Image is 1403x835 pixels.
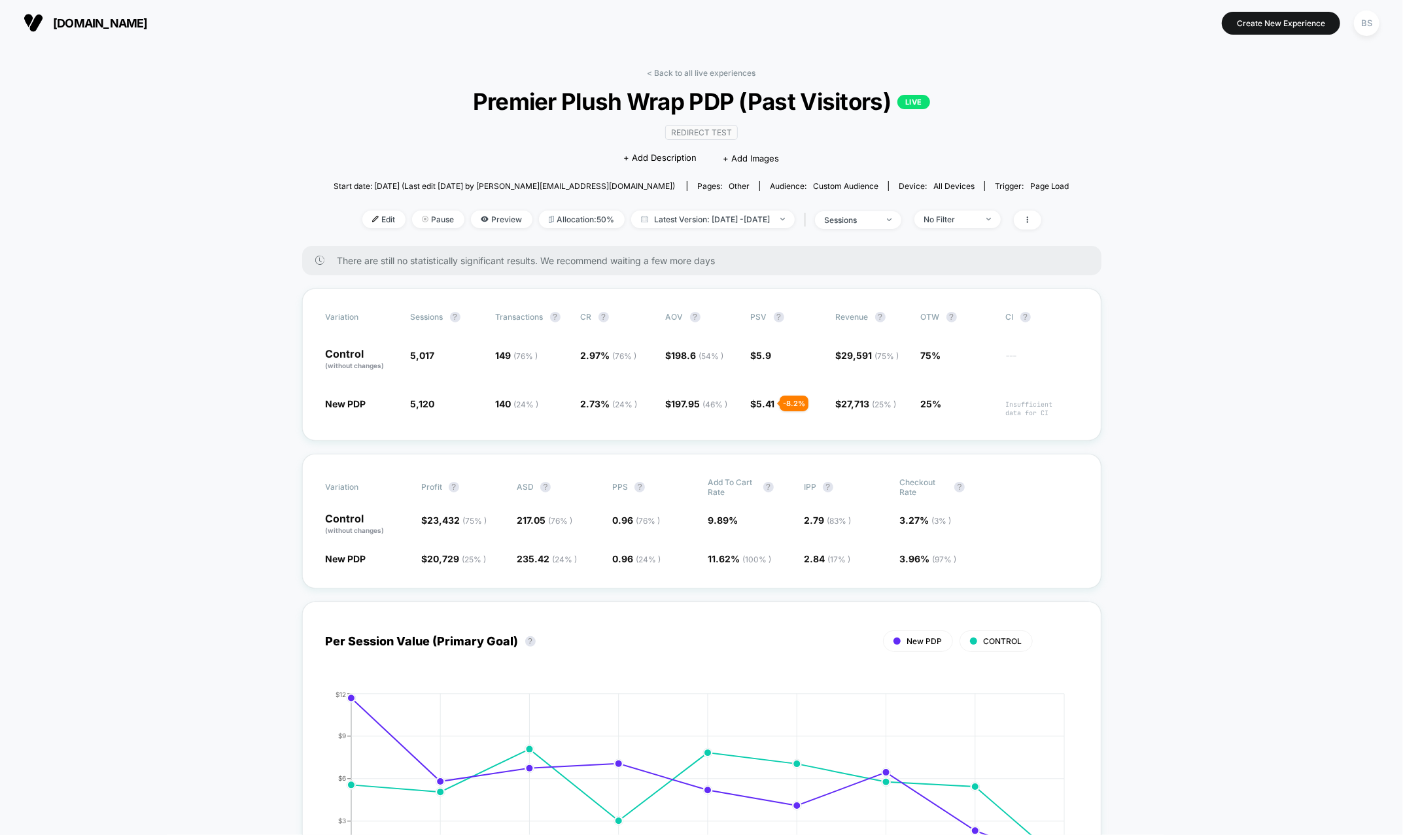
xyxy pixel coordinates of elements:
span: ( 76 % ) [548,516,572,526]
span: PSV [751,312,767,322]
span: + Add Description [624,152,697,165]
button: ? [823,482,833,492]
img: end [887,218,892,221]
span: New PDP [326,553,366,564]
button: ? [540,482,551,492]
span: $ [836,398,897,409]
span: 20,729 [427,553,486,564]
button: ? [450,312,460,322]
span: 3.96 % [899,553,956,564]
span: Preview [471,211,532,228]
span: ( 25 % ) [873,400,897,409]
span: 198.6 [672,350,724,361]
span: Custom Audience [813,181,878,191]
p: Control [326,349,398,371]
div: sessions [825,215,877,225]
span: IPP [804,482,816,492]
div: - 8.2 % [780,396,808,411]
span: ( 3 % ) [931,516,951,526]
span: 23,432 [427,515,487,526]
span: 27,713 [842,398,897,409]
span: Insufficient data for CI [1006,400,1078,417]
img: end [986,218,991,220]
div: Trigger: [995,181,1069,191]
span: PPS [612,482,628,492]
span: Latest Version: [DATE] - [DATE] [631,211,795,228]
span: 9.89 % [708,515,738,526]
span: 235.42 [517,553,577,564]
img: end [780,218,785,220]
tspan: $12 [336,690,346,698]
span: $ [666,398,728,409]
div: Audience: [770,181,878,191]
span: Start date: [DATE] (Last edit [DATE] by [PERSON_NAME][EMAIL_ADDRESS][DOMAIN_NAME]) [334,181,675,191]
tspan: $6 [338,774,346,782]
img: end [422,216,428,222]
img: edit [372,216,379,222]
button: BS [1350,10,1383,37]
span: Allocation: 50% [539,211,625,228]
span: 2.97 % [581,350,637,361]
span: all devices [933,181,975,191]
button: ? [875,312,886,322]
button: ? [550,312,561,322]
button: ? [525,636,536,647]
span: 3.27 % [899,515,951,526]
span: ( 24 % ) [613,400,638,409]
span: 140 [496,398,539,409]
button: ? [954,482,965,492]
span: 197.95 [672,398,728,409]
span: Pause [412,211,464,228]
span: ( 25 % ) [462,554,486,564]
div: Pages: [697,181,750,191]
span: + Add Images [723,153,780,163]
span: Variation [326,312,398,322]
span: 25% [921,398,942,409]
span: $ [421,515,487,526]
span: OTW [921,312,993,322]
button: ? [774,312,784,322]
span: CR [581,312,592,322]
span: [DOMAIN_NAME] [53,16,148,30]
p: LIVE [897,95,930,109]
span: ( 17 % ) [827,554,850,564]
span: 0.96 [612,553,661,564]
span: ( 75 % ) [462,516,487,526]
span: Revenue [836,312,869,322]
span: Premier Plush Wrap PDP (Past Visitors) [370,88,1032,115]
span: ( 24 % ) [514,400,539,409]
span: ( 24 % ) [552,554,577,564]
span: Page Load [1030,181,1069,191]
span: ( 100 % ) [743,554,772,564]
button: ? [1020,312,1031,322]
tspan: $3 [338,817,346,825]
span: Device: [888,181,984,191]
span: ( 83 % ) [827,516,851,526]
span: 75% [921,350,941,361]
p: Control [326,513,408,536]
img: Visually logo [24,13,43,33]
span: 5.41 [757,398,775,409]
button: ? [634,482,645,492]
span: ( 75 % ) [875,351,899,361]
span: 5.9 [757,350,772,361]
span: 2.84 [804,553,850,564]
span: 5,120 [411,398,435,409]
span: $ [751,350,772,361]
button: ? [946,312,957,322]
span: $ [421,553,486,564]
button: ? [763,482,774,492]
img: calendar [641,216,648,222]
span: Transactions [496,312,544,322]
span: New PDP [326,398,366,409]
span: ( 54 % ) [699,351,724,361]
button: Create New Experience [1222,12,1340,35]
span: ( 76 % ) [613,351,637,361]
span: Variation [326,477,398,497]
span: 5,017 [411,350,435,361]
span: 0.96 [612,515,660,526]
span: 29,591 [842,350,899,361]
span: $ [836,350,899,361]
span: 11.62 % [708,553,772,564]
span: Profit [421,482,442,492]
